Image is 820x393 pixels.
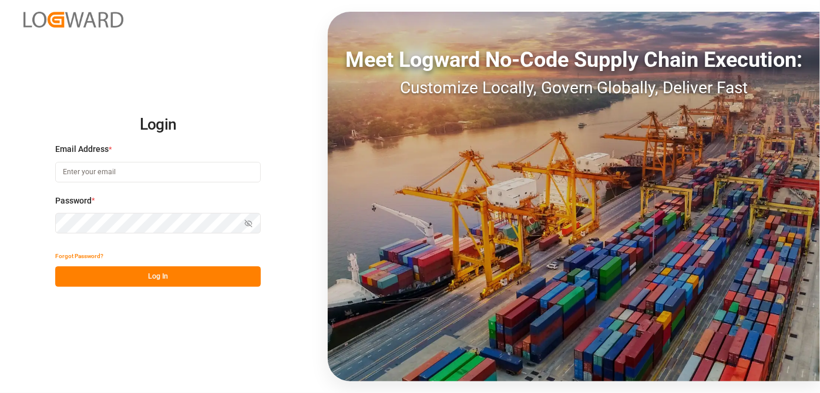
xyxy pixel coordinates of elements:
[55,195,92,207] span: Password
[55,143,109,155] span: Email Address
[328,44,820,76] div: Meet Logward No-Code Supply Chain Execution:
[55,106,261,144] h2: Login
[55,266,261,287] button: Log In
[328,76,820,100] div: Customize Locally, Govern Globally, Deliver Fast
[55,162,261,182] input: Enter your email
[23,12,123,28] img: Logward_new_orange.png
[55,246,103,266] button: Forgot Password?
